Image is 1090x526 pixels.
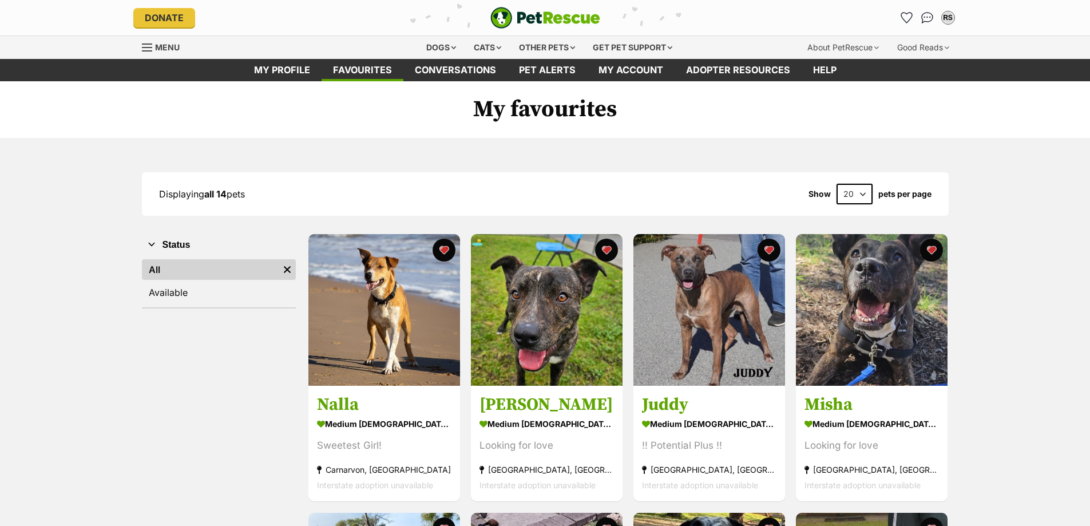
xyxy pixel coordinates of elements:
[479,438,614,454] div: Looking for love
[322,59,403,81] a: Favourites
[898,9,916,27] a: Favourites
[642,481,758,491] span: Interstate adoption unavailable
[799,36,887,59] div: About PetRescue
[804,416,939,433] div: medium [DEMOGRAPHIC_DATA] Dog
[796,386,948,502] a: Misha medium [DEMOGRAPHIC_DATA] Dog Looking for love [GEOGRAPHIC_DATA], [GEOGRAPHIC_DATA] Interst...
[403,59,508,81] a: conversations
[142,282,296,303] a: Available
[317,416,451,433] div: medium [DEMOGRAPHIC_DATA] Dog
[466,36,509,59] div: Cats
[142,259,279,280] a: All
[758,239,780,262] button: favourite
[889,36,957,59] div: Good Reads
[633,386,785,502] a: Juddy medium [DEMOGRAPHIC_DATA] Dog !! Potential Plus !! [GEOGRAPHIC_DATA], [GEOGRAPHIC_DATA] Int...
[942,12,954,23] div: RS
[920,239,943,262] button: favourite
[808,189,831,199] span: Show
[308,234,460,386] img: Nalla
[490,7,600,29] img: logo-e224e6f780fb5917bec1dbf3a21bbac754714ae5b6737aabdf751b685950b380.svg
[585,36,680,59] div: Get pet support
[939,9,957,27] button: My account
[633,234,785,386] img: Juddy
[317,462,451,478] div: Carnarvon, [GEOGRAPHIC_DATA]
[490,7,600,29] a: PetRescue
[308,386,460,502] a: Nalla medium [DEMOGRAPHIC_DATA] Dog Sweetest Girl! Carnarvon, [GEOGRAPHIC_DATA] Interstate adopti...
[878,189,932,199] label: pets per page
[898,9,957,27] ul: Account quick links
[142,257,296,307] div: Status
[796,234,948,386] img: Misha
[433,239,455,262] button: favourite
[804,438,939,454] div: Looking for love
[317,481,433,491] span: Interstate adoption unavailable
[804,394,939,416] h3: Misha
[159,188,245,200] span: Displaying pets
[508,59,587,81] a: Pet alerts
[642,394,776,416] h3: Juddy
[595,239,618,262] button: favourite
[675,59,802,81] a: Adopter resources
[142,238,296,252] button: Status
[642,416,776,433] div: medium [DEMOGRAPHIC_DATA] Dog
[418,36,464,59] div: Dogs
[642,462,776,478] div: [GEOGRAPHIC_DATA], [GEOGRAPHIC_DATA]
[479,416,614,433] div: medium [DEMOGRAPHIC_DATA] Dog
[317,438,451,454] div: Sweetest Girl!
[642,438,776,454] div: !! Potential Plus !!
[155,42,180,52] span: Menu
[133,8,195,27] a: Donate
[204,188,227,200] strong: all 14
[804,481,921,491] span: Interstate adoption unavailable
[479,394,614,416] h3: [PERSON_NAME]
[471,234,623,386] img: Arlo
[479,481,596,491] span: Interstate adoption unavailable
[918,9,937,27] a: Conversations
[511,36,583,59] div: Other pets
[587,59,675,81] a: My account
[479,462,614,478] div: [GEOGRAPHIC_DATA], [GEOGRAPHIC_DATA]
[471,386,623,502] a: [PERSON_NAME] medium [DEMOGRAPHIC_DATA] Dog Looking for love [GEOGRAPHIC_DATA], [GEOGRAPHIC_DATA]...
[804,462,939,478] div: [GEOGRAPHIC_DATA], [GEOGRAPHIC_DATA]
[279,259,296,280] a: Remove filter
[317,394,451,416] h3: Nalla
[802,59,848,81] a: Help
[243,59,322,81] a: My profile
[921,12,933,23] img: chat-41dd97257d64d25036548639549fe6c8038ab92f7586957e7f3b1b290dea8141.svg
[142,36,188,57] a: Menu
